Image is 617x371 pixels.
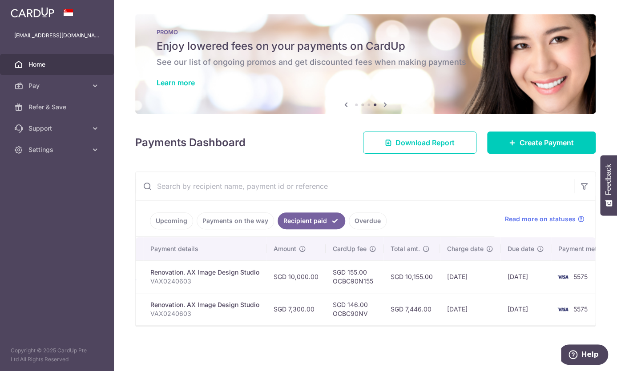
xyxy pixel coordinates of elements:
span: Total amt. [391,244,420,253]
img: Bank Card [554,304,572,315]
td: SGD 10,155.00 [383,260,440,293]
span: Settings [28,145,87,154]
td: [DATE] [440,293,500,325]
p: [EMAIL_ADDRESS][DOMAIN_NAME] [14,31,100,40]
h5: Enjoy lowered fees on your payments on CardUp [157,39,574,53]
input: Search by recipient name, payment id or reference [136,172,574,200]
a: Learn more [157,78,195,87]
a: Download Report [363,132,476,154]
p: VAX0240603 [150,277,259,286]
h4: Payments Dashboard [135,135,246,151]
a: Overdue [349,212,387,229]
p: PROMO [157,28,574,36]
td: SGD 10,000.00 [266,260,326,293]
button: Feedback - Show survey [600,155,617,215]
span: Amount [274,244,296,253]
span: Charge date [447,244,484,253]
img: CardUp [11,7,54,18]
h6: See our list of ongoing promos and get discounted fees when making payments [157,57,574,68]
td: [DATE] [500,293,551,325]
span: Pay [28,81,87,90]
img: Latest Promos banner [135,14,596,114]
span: 5575 [573,305,588,313]
a: Recipient paid [278,212,345,229]
span: Create Payment [520,137,574,148]
span: Refer & Save [28,103,87,112]
span: 5575 [573,273,588,280]
span: Feedback [605,164,613,195]
p: VAX0240603 [150,309,259,318]
span: Read more on statuses [505,215,576,223]
iframe: Opens a widget where you can find more information [561,344,608,367]
td: SGD 146.00 OCBC90NV [326,293,383,325]
td: [DATE] [440,260,500,293]
span: Due date [508,244,534,253]
div: Renovation. AX Image Design Studio [150,268,259,277]
td: SGD 7,300.00 [266,293,326,325]
a: Payments on the way [197,212,274,229]
a: Create Payment [487,132,596,154]
img: Bank Card [554,271,572,282]
a: Read more on statuses [505,215,585,223]
span: Download Report [395,137,455,148]
td: SGD 155.00 OCBC90N155 [326,260,383,293]
a: Upcoming [150,212,193,229]
div: Renovation. AX Image Design Studio [150,300,259,309]
span: Home [28,60,87,69]
span: CardUp fee [333,244,367,253]
span: Support [28,124,87,133]
td: [DATE] [500,260,551,293]
th: Payment details [143,237,266,260]
td: SGD 7,446.00 [383,293,440,325]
